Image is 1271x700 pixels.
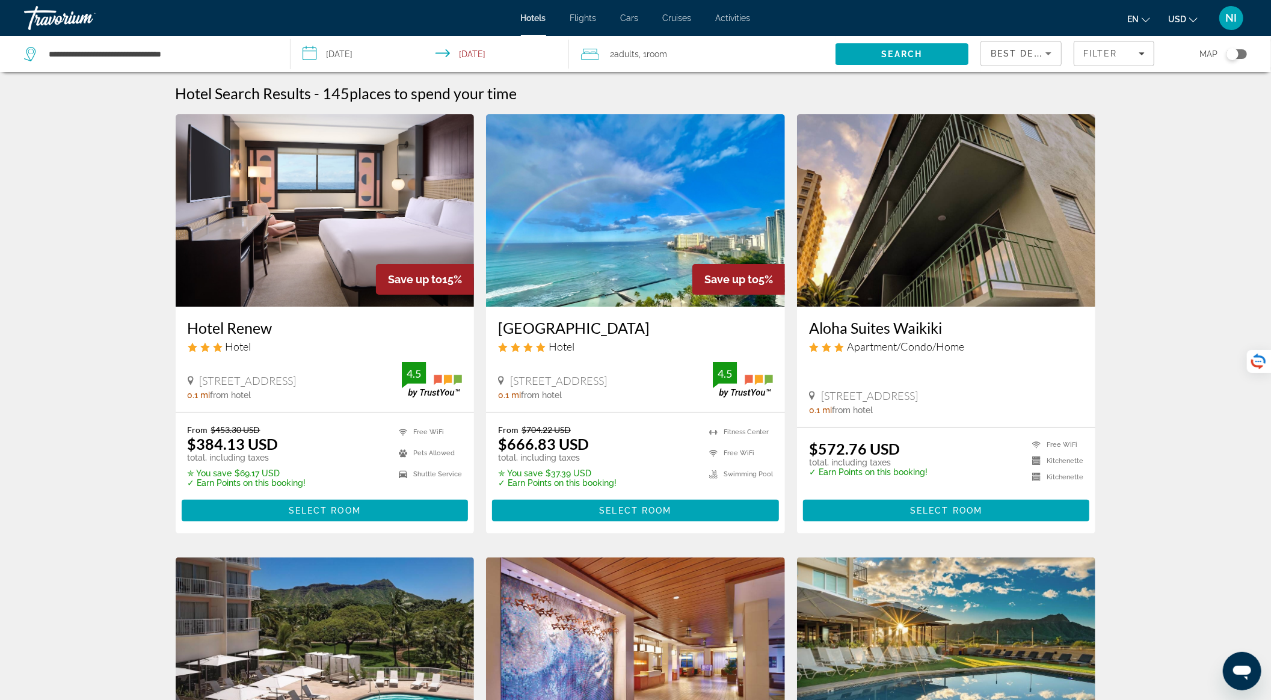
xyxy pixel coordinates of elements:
[211,425,260,435] del: $453.30 USD
[393,467,462,482] li: Shuttle Service
[647,49,667,59] span: Room
[882,49,923,59] span: Search
[388,273,442,286] span: Save up to
[521,390,562,400] span: from hotel
[803,503,1090,516] a: Select Room
[24,2,144,34] a: Travorium
[188,453,306,462] p: total, including taxes
[498,340,773,353] div: 4 star Hotel
[188,319,463,337] a: Hotel Renew
[486,114,785,307] img: Waikiki Beach Marriott Resort & Spa
[1217,49,1247,60] button: Toggle map
[492,500,779,521] button: Select Room
[188,468,306,478] p: $69.17 USD
[621,13,639,23] a: Cars
[498,425,519,435] span: From
[498,468,617,478] p: $37.39 USD
[713,366,737,381] div: 4.5
[1083,49,1118,58] span: Filter
[498,453,617,462] p: total, including taxes
[809,405,832,415] span: 0.1 mi
[809,458,928,467] p: total, including taxes
[610,46,639,63] span: 2
[1026,456,1083,466] li: Kitchenette
[832,405,873,415] span: from hotel
[703,425,773,440] li: Fitness Center
[182,503,469,516] a: Select Room
[393,446,462,461] li: Pets Allowed
[498,390,521,400] span: 0.1 mi
[836,43,968,65] button: Search
[570,13,597,23] a: Flights
[569,36,836,72] button: Travelers: 2 adults, 0 children
[182,500,469,521] button: Select Room
[809,319,1084,337] a: Aloha Suites Waikiki
[226,340,251,353] span: Hotel
[521,13,546,23] a: Hotels
[48,45,272,63] input: Search hotel destination
[599,506,671,515] span: Select Room
[639,46,667,63] span: , 1
[200,374,297,387] span: [STREET_ADDRESS]
[176,84,312,102] h1: Hotel Search Results
[1199,46,1217,63] span: Map
[1127,14,1139,24] span: en
[1223,652,1261,690] iframe: Кнопка для запуску вікна повідомлень
[716,13,751,23] a: Activities
[1127,10,1150,28] button: Change language
[803,500,1090,521] button: Select Room
[713,362,773,398] img: TrustYou guest rating badge
[188,435,279,453] ins: $384.13 USD
[1226,12,1237,24] span: NI
[614,49,639,59] span: Adults
[188,478,306,488] p: ✓ Earn Points on this booking!
[498,319,773,337] a: [GEOGRAPHIC_DATA]
[323,84,517,102] h2: 145
[1216,5,1247,31] button: User Menu
[350,84,517,102] span: places to spend your time
[498,478,617,488] p: ✓ Earn Points on this booking!
[522,425,571,435] del: $704.22 USD
[402,362,462,398] img: TrustYou guest rating badge
[510,374,607,387] span: [STREET_ADDRESS]
[402,366,426,381] div: 4.5
[211,390,251,400] span: from hotel
[492,503,779,516] a: Select Room
[315,84,320,102] span: -
[291,36,569,72] button: Select check in and out date
[809,467,928,477] p: ✓ Earn Points on this booking!
[376,264,474,295] div: 15%
[821,389,918,402] span: [STREET_ADDRESS]
[809,440,900,458] ins: $572.76 USD
[809,340,1084,353] div: 3 star Apartment
[393,425,462,440] li: Free WiFi
[1026,440,1083,450] li: Free WiFi
[704,273,759,286] span: Save up to
[663,13,692,23] a: Cruises
[549,340,574,353] span: Hotel
[188,425,208,435] span: From
[703,467,773,482] li: Swimming Pool
[176,114,475,307] img: Hotel Renew
[991,49,1053,58] span: Best Deals
[498,468,543,478] span: ✮ You save
[797,114,1096,307] img: Aloha Suites Waikiki
[1168,10,1198,28] button: Change currency
[1026,472,1083,482] li: Kitchenette
[1168,14,1186,24] span: USD
[991,46,1051,61] mat-select: Sort by
[1074,41,1154,66] button: Filters
[692,264,785,295] div: 5%
[910,506,982,515] span: Select Room
[188,468,232,478] span: ✮ You save
[188,390,211,400] span: 0.1 mi
[289,506,361,515] span: Select Room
